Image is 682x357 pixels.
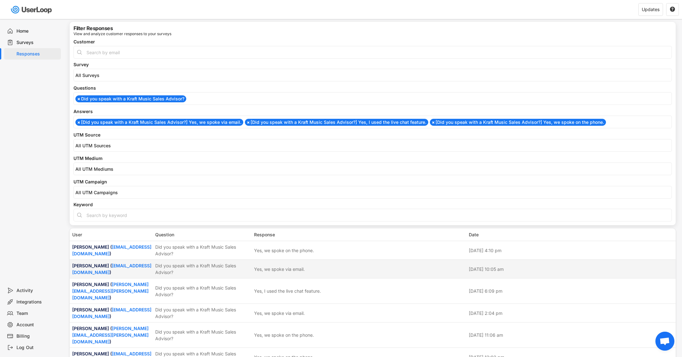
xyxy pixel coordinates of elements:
[72,307,151,319] a: [EMAIL_ADDRESS][DOMAIN_NAME]
[72,262,151,276] div: [PERSON_NAME] ( )
[75,73,673,78] input: All Surveys
[16,345,58,351] div: Log Out
[73,26,113,31] div: Filter Responses
[72,281,151,301] div: [PERSON_NAME] ( )
[75,166,673,172] input: All UTM Mediums
[155,284,250,298] div: Did you speak with a Kraft Music Sales Advisor?
[72,282,149,300] a: [PERSON_NAME][EMAIL_ADDRESS][PERSON_NAME][DOMAIN_NAME]
[254,332,314,338] div: Yes, we spoke on the phone.
[16,333,58,339] div: Billing
[72,244,151,256] a: [EMAIL_ADDRESS][DOMAIN_NAME]
[73,109,672,114] div: Answers
[16,310,58,316] div: Team
[16,299,58,305] div: Integrations
[655,332,674,351] a: Open chat
[16,322,58,328] div: Account
[73,133,672,137] div: UTM Source
[16,288,58,294] div: Activity
[72,244,151,257] div: [PERSON_NAME] ( )
[430,119,606,126] li: [Did you speak with a Kraft Music Sales Advisor?] Yes, we spoke on the phone.
[73,32,171,36] div: View and analyze customer responses to your surveys
[73,46,672,59] input: Search by email
[72,231,151,238] div: User
[75,190,673,195] input: All UTM Campaigns
[72,326,149,344] a: [PERSON_NAME][EMAIL_ADDRESS][PERSON_NAME][DOMAIN_NAME]
[155,306,250,320] div: Did you speak with a Kraft Music Sales Advisor?
[469,231,673,238] div: Date
[10,3,54,16] img: userloop-logo-01.svg
[155,262,250,276] div: Did you speak with a Kraft Music Sales Advisor?
[469,247,673,254] div: [DATE] 4:10 pm
[642,7,660,12] div: Updates
[72,325,151,345] div: [PERSON_NAME] ( )
[75,119,243,126] li: [Did you speak with a Kraft Music Sales Advisor?] Yes, we spoke via email.
[245,119,428,126] li: [Did you speak with a Kraft Music Sales Advisor?] Yes, I used the live chat feature.
[16,40,58,46] div: Surveys
[254,247,314,254] div: Yes, we spoke on the phone.
[72,306,151,320] div: [PERSON_NAME] ( )
[247,120,250,124] span: ×
[73,62,672,67] div: Survey
[77,97,80,101] span: ×
[73,86,672,90] div: Questions
[75,95,186,102] li: Did you speak with a Kraft Music Sales Advisor?
[254,231,465,238] div: Response
[469,288,673,294] div: [DATE] 6:09 pm
[73,40,672,44] div: Customer
[16,51,58,57] div: Responses
[432,120,435,124] span: ×
[670,6,675,12] text: 
[73,202,672,207] div: Keyword
[73,180,672,184] div: UTM Campaign
[469,266,673,272] div: [DATE] 10:05 am
[155,244,250,257] div: Did you speak with a Kraft Music Sales Advisor?
[72,263,151,275] a: [EMAIL_ADDRESS][DOMAIN_NAME]
[254,266,305,272] div: Yes, we spoke via email.
[16,28,58,34] div: Home
[73,156,672,161] div: UTM Medium
[155,231,250,238] div: Question
[73,209,672,221] input: Search by keyword
[469,310,673,316] div: [DATE] 2:04 pm
[155,328,250,342] div: Did you speak with a Kraft Music Sales Advisor?
[75,143,673,148] input: All UTM Sources
[254,288,321,294] div: Yes, I used the live chat feature.
[77,120,80,124] span: ×
[254,310,305,316] div: Yes, we spoke via email.
[670,7,675,12] button: 
[469,332,673,338] div: [DATE] 11:06 am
